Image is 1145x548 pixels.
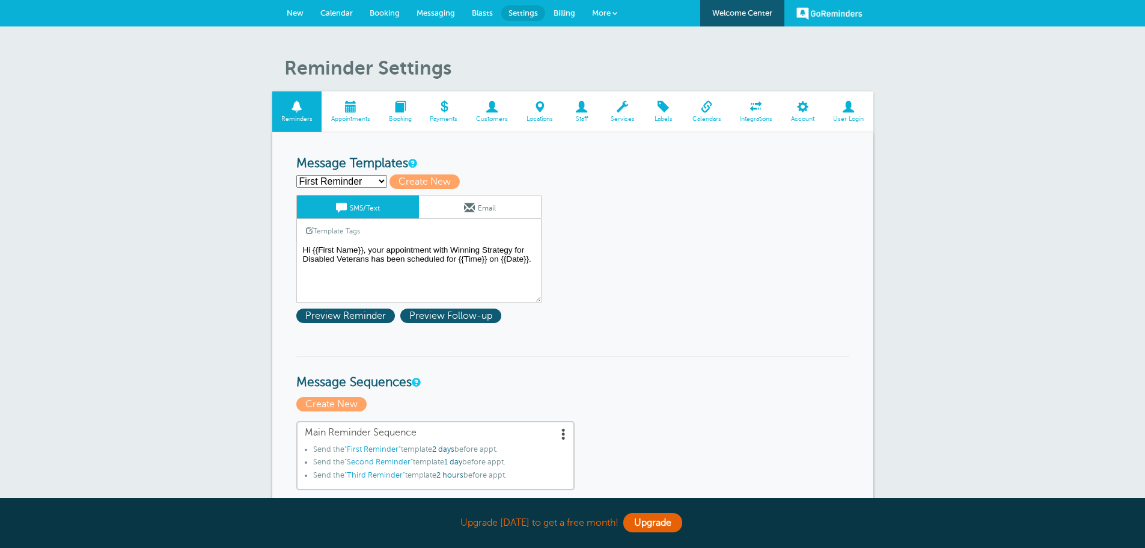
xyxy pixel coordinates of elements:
[689,115,724,123] span: Calendars
[623,513,682,532] a: Upgrade
[644,91,683,132] a: Labels
[592,8,611,17] span: More
[305,427,566,439] span: Main Reminder Sequence
[287,8,304,17] span: New
[730,91,782,132] a: Integrations
[421,91,467,132] a: Payments
[444,458,462,466] span: 1 day
[400,309,501,323] span: Preview Follow-up
[284,57,873,79] h1: Reminder Settings
[607,115,638,123] span: Services
[508,8,538,17] span: Settings
[824,91,873,132] a: User Login
[344,471,405,479] span: "Third Reminder"
[385,115,415,123] span: Booking
[650,115,677,123] span: Labels
[830,115,867,123] span: User Login
[501,5,545,21] a: Settings
[296,356,849,390] h3: Message Sequences
[320,8,353,17] span: Calendar
[379,91,421,132] a: Booking
[473,115,511,123] span: Customers
[389,174,460,189] span: Create New
[436,471,463,479] span: 2 hours
[296,397,367,411] span: Create New
[296,309,395,323] span: Preview Reminder
[554,8,575,17] span: Billing
[400,310,504,321] a: Preview Follow-up
[562,91,601,132] a: Staff
[427,115,461,123] span: Payments
[313,458,566,471] li: Send the template before appt.
[472,8,493,17] span: Blasts
[370,8,400,17] span: Booking
[683,91,730,132] a: Calendars
[296,310,400,321] a: Preview Reminder
[524,115,557,123] span: Locations
[313,445,566,458] li: Send the template before appt.
[419,195,541,218] a: Email
[297,219,369,242] a: Template Tags
[518,91,563,132] a: Locations
[328,115,373,123] span: Appointments
[322,91,379,132] a: Appointments
[782,91,824,132] a: Account
[467,91,518,132] a: Customers
[344,458,413,466] span: "Second Reminder"
[568,115,595,123] span: Staff
[297,195,419,218] a: SMS/Text
[408,159,415,167] a: This is the wording for your reminder and follow-up messages. You can create multiple templates i...
[296,421,575,490] a: Main Reminder Sequence Send the"First Reminder"template2 daysbefore appt.Send the"Second Reminder...
[432,445,454,454] span: 2 days
[313,471,566,484] li: Send the template before appt.
[601,91,644,132] a: Services
[736,115,776,123] span: Integrations
[412,378,419,386] a: Message Sequences allow you to setup multiple reminder schedules that can use different Message T...
[278,115,316,123] span: Reminders
[272,510,873,536] div: Upgrade [DATE] to get a free month!
[296,156,849,171] h3: Message Templates
[417,8,455,17] span: Messaging
[344,445,401,454] span: "First Reminder"
[389,176,465,187] a: Create New
[296,242,542,303] textarea: Hi {{First Name}}, your appointment with Winning Strategy for Disabled Veterans has been schedule...
[788,115,818,123] span: Account
[296,399,370,410] a: Create New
